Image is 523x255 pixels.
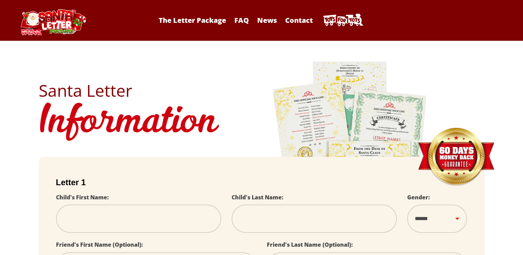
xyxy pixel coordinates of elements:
a: News [254,16,280,25]
h1: Information [39,99,485,147]
a: The Letter Package [155,16,230,25]
img: Money Back Guarantee [417,127,495,187]
label: Gender: [407,193,430,201]
img: Santa Letter Logo [18,9,87,35]
label: Child's Last Name: [232,193,283,201]
h2: Letter 1 [56,178,467,187]
a: Contact [282,16,316,25]
label: Friend's First Name (Optional): [56,241,143,248]
label: Friend's Last Name (Optional): [267,241,353,248]
h2: Santa Letter [39,82,485,99]
img: letters.png [272,60,428,254]
a: FAQ [231,16,252,25]
label: Child's First Name: [56,193,109,201]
